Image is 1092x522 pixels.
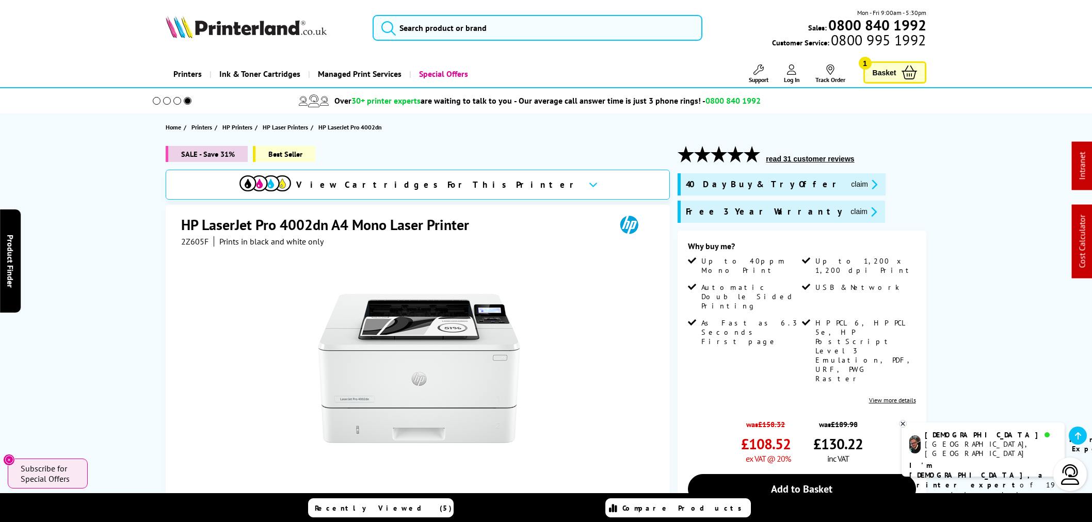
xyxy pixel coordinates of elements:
span: Best Seller [253,146,315,162]
span: Compare Products [622,503,747,513]
span: Printers [191,122,212,133]
h1: HP LaserJet Pro 4002dn A4 Mono Laser Printer [181,215,479,234]
b: 0800 840 1992 [828,15,926,35]
button: read 31 customer reviews [763,154,857,164]
a: Compare Products [605,498,751,517]
span: Home [166,122,181,133]
a: Intranet [1077,152,1087,180]
span: 0800 995 1992 [829,35,926,45]
span: £130.22 [813,434,863,453]
button: promo-description [847,206,880,218]
span: Automatic Double Sided Printing [701,283,799,311]
span: 1 [859,57,872,70]
span: Up to 40ppm Mono Print [701,256,799,275]
span: was [741,414,791,429]
img: chris-livechat.png [909,435,921,453]
p: of 19 years! I can help you choose the right product [909,461,1057,519]
a: Basket 1 [863,61,926,84]
span: Free 3 Year Warranty [686,206,842,218]
span: SALE - Save 31% [166,146,248,162]
a: Printerland Logo [166,15,359,40]
img: user-headset-light.svg [1060,464,1081,485]
a: Printers [166,61,210,87]
span: 0800 840 1992 [705,95,761,106]
span: Basket [873,66,896,79]
button: Close [3,454,15,466]
strike: £189.98 [831,419,858,429]
a: Printers [191,122,215,133]
a: 0800 840 1992 [827,20,926,30]
a: Log In [784,64,800,84]
span: As Fast as 6.3 Seconds First page [701,318,799,346]
a: HP Printers [222,122,255,133]
span: USB & Network [815,283,900,292]
img: Printerland Logo [166,15,327,38]
img: HP LaserJet Pro 4002dn [318,267,520,469]
span: Ink & Toner Cartridges [219,61,300,87]
img: HP [605,215,653,234]
a: Ink & Toner Cartridges [210,61,308,87]
span: Support [749,76,768,84]
span: Sales: [808,23,827,32]
span: Product Finder [5,235,15,288]
a: View more details [869,396,916,404]
a: Managed Print Services [308,61,409,87]
a: Home [166,122,184,133]
span: HP LaserJet Pro 4002dn [318,123,382,131]
span: Customer Service: [772,35,926,47]
span: HP PCL 6, HP PCL 5e, HP PostScript Level 3 Emulation, PDF, URF, PWG Raster [815,318,913,383]
span: Up to 1,200 x 1,200 dpi Print [815,256,913,275]
span: ex VAT @ 20% [746,453,791,464]
span: HP Laser Printers [263,122,308,133]
input: Search product or brand [373,15,702,41]
img: cmyk-icon.svg [239,175,291,191]
span: Subscribe for Special Offers [21,463,77,484]
span: £108.52 [741,434,791,453]
button: promo-description [848,178,880,190]
span: Recently Viewed (5) [315,503,452,513]
strike: £158.32 [758,419,785,429]
span: inc VAT [827,453,849,464]
a: HP Laser Printers [263,122,311,133]
div: [GEOGRAPHIC_DATA], [GEOGRAPHIC_DATA] [925,439,1056,458]
span: 2Z605F [181,236,208,247]
div: Why buy me? [688,241,916,256]
span: Mon - Fri 9:00am - 5:30pm [857,8,926,18]
a: Support [749,64,768,84]
a: Add to Basket [688,474,916,504]
span: - Our average call answer time is just 3 phone rings! - [514,95,761,106]
a: Special Offers [409,61,476,87]
span: View Cartridges For This Printer [296,179,580,190]
span: Log In [784,76,800,84]
i: Prints in black and white only [219,236,324,247]
span: HP Printers [222,122,252,133]
a: Cost Calculator [1077,215,1087,268]
div: [DEMOGRAPHIC_DATA] [925,430,1056,439]
span: Over are waiting to talk to you [334,95,512,106]
b: I'm [DEMOGRAPHIC_DATA], a printer expert [909,461,1046,490]
a: Track Order [815,64,845,84]
span: was [813,414,863,429]
span: 30+ printer experts [351,95,421,106]
span: 40 Day Buy & Try Offer [686,178,843,190]
a: Recently Viewed (5) [308,498,454,517]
